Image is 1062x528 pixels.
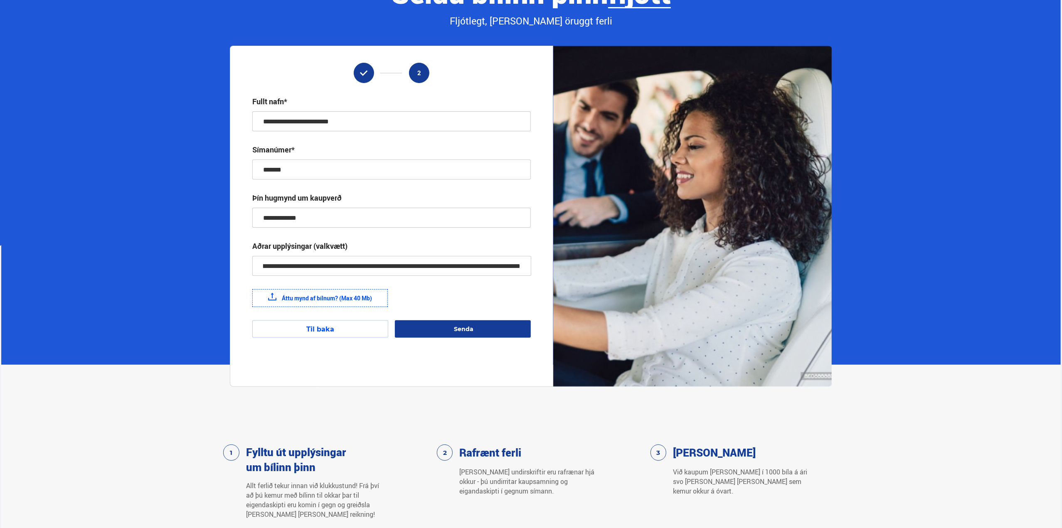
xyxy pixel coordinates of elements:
[252,96,287,106] div: Fullt nafn*
[252,193,342,203] div: Þín hugmynd um kaupverð
[7,3,32,28] button: Opna LiveChat spjallviðmót
[246,445,350,474] h3: Fylltu út upplýsingar um bílinn þinn
[246,481,382,519] p: Allt ferlið tekur innan við klukkustund! Frá því að þú kemur með bílinn til okkar þar til eigenda...
[252,320,388,338] button: Til baka
[252,241,347,251] div: Aðrar upplýsingar (valkvætt)
[230,14,832,28] div: Fljótlegt, [PERSON_NAME] öruggt ferli
[459,445,521,460] h3: Rafrænt ferli
[252,145,295,155] div: Símanúmer*
[673,445,756,460] h3: [PERSON_NAME]
[673,467,808,496] p: Við kaupum [PERSON_NAME] í 1000 bíla á ári svo [PERSON_NAME] [PERSON_NAME] sem kemur okkur á óvart.
[417,69,421,76] span: 2
[454,325,473,333] span: Senda
[395,320,531,338] button: Senda
[252,289,388,307] label: Áttu mynd af bílnum? (Max 40 Mb)
[459,467,595,496] p: [PERSON_NAME] undirskriftir eru rafrænar hjá okkur - þú undirritar kaupsamning og eigandaskipti í...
